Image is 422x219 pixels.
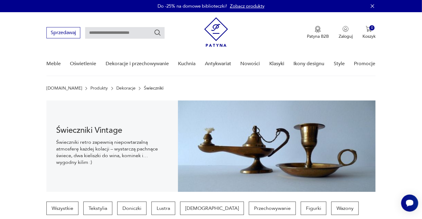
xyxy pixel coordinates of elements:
p: Świeczniki [144,86,164,91]
iframe: Smartsupp widget button [401,195,418,212]
a: Zobacz produkty [230,3,264,9]
img: abd81c5dfc554265a0b885a0460a1617.jpg [178,101,376,192]
a: Klasyki [269,52,284,76]
button: 0Koszyk [362,26,376,39]
button: Zaloguj [339,26,353,39]
div: 0 [369,25,375,30]
button: Sprzedawaj [46,27,80,38]
a: Ikony designu [294,52,325,76]
p: Patyna B2B [307,34,329,39]
a: Produkty [91,86,108,91]
a: Doniczki [117,202,147,215]
img: Patyna - sklep z meblami i dekoracjami vintage [204,17,228,47]
p: Do -25% na domowe biblioteczki! [158,3,227,9]
a: Wszystkie [46,202,78,215]
p: Zaloguj [339,34,353,39]
a: Dekoracje i przechowywanie [106,52,169,76]
a: [DOMAIN_NAME] [46,86,82,91]
a: Meble [46,52,61,76]
img: Ikona medalu [315,26,321,33]
h1: Świeczniki Vintage [56,127,168,134]
a: Lustra [151,202,175,215]
a: [DEMOGRAPHIC_DATA] [180,202,244,215]
a: Ikona medaluPatyna B2B [307,26,329,39]
button: Szukaj [154,29,161,36]
a: Antykwariat [205,52,231,76]
a: Sprzedawaj [46,31,80,35]
a: Wazony [331,202,359,215]
a: Przechowywanie [249,202,296,215]
p: Koszyk [362,34,376,39]
button: Patyna B2B [307,26,329,39]
a: Tekstylia [83,202,112,215]
a: Oświetlenie [70,52,96,76]
a: Kuchnia [178,52,196,76]
a: Figurki [301,202,326,215]
a: Dekoracje [116,86,136,91]
a: Nowości [241,52,260,76]
img: Ikona koszyka [366,26,372,32]
a: Style [334,52,345,76]
p: Świeczniki retro zapewnią niepowtarzalną atmosferę każdej kolacji – wystarczą pachnące świece, dw... [56,139,168,166]
a: Promocje [354,52,376,76]
img: Ikonka użytkownika [343,26,349,32]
